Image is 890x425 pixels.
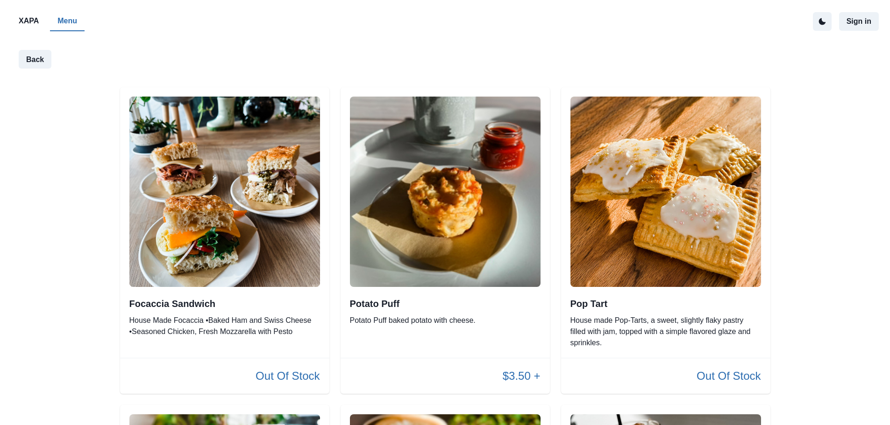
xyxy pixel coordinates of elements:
[19,15,39,27] p: XAPA
[19,50,51,69] button: Back
[256,368,320,384] p: Out Of Stock
[57,15,77,27] p: Menu
[129,315,320,337] p: House Made Focaccia •Baked Ham and Swiss Cheese •Seasoned Chicken, Fresh Mozzarella with Pesto
[813,12,832,31] button: active dark theme mode
[570,315,761,348] p: House made Pop-Tarts, a sweet, slightly flaky pastry filled with jam, topped with a simple flavor...
[350,97,541,287] img: original.jpeg
[697,368,761,384] p: Out Of Stock
[350,298,541,309] h2: Potato Puff
[341,87,550,394] div: Potato PuffPotato Puff baked potato with cheese.$3.50 +
[570,97,761,287] img: original.jpeg
[120,87,329,394] div: Focaccia SandwichHouse Made Focaccia •Baked Ham and Swiss Cheese •Seasoned Chicken, Fresh Mozzare...
[129,97,320,287] img: original.jpeg
[561,87,770,394] div: Pop TartHouse made Pop-Tarts, a sweet, slightly flaky pastry filled with jam, topped with a simpl...
[129,298,320,309] h2: Focaccia Sandwich
[503,368,541,384] p: $3.50 +
[350,315,541,326] p: Potato Puff baked potato with cheese.
[839,12,879,31] button: Sign in
[570,298,761,309] h2: Pop Tart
